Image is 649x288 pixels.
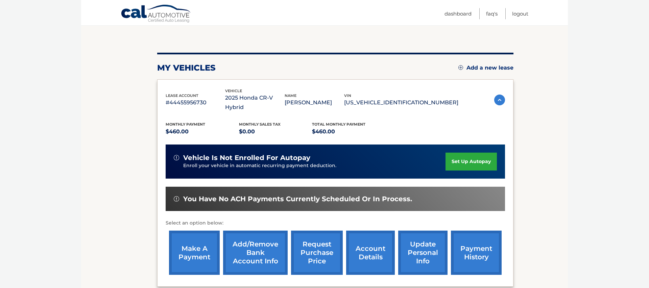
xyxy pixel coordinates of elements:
[458,64,513,71] a: Add a new lease
[312,127,385,136] p: $460.00
[344,93,351,98] span: vin
[166,93,198,98] span: lease account
[451,231,502,275] a: payment history
[183,154,310,162] span: vehicle is not enrolled for autopay
[174,155,179,160] img: alert-white.svg
[486,8,498,19] a: FAQ's
[225,88,242,93] span: vehicle
[166,127,239,136] p: $460.00
[285,98,344,107] p: [PERSON_NAME]
[169,231,220,275] a: make a payment
[446,153,497,171] a: set up autopay
[157,63,216,73] h2: my vehicles
[344,98,458,107] p: [US_VEHICLE_IDENTIFICATION_NUMBER]
[174,196,179,202] img: alert-white.svg
[166,122,205,127] span: Monthly Payment
[458,65,463,70] img: add.svg
[239,122,281,127] span: Monthly sales Tax
[183,162,446,169] p: Enroll your vehicle in automatic recurring payment deduction.
[398,231,448,275] a: update personal info
[239,127,312,136] p: $0.00
[166,219,505,227] p: Select an option below:
[312,122,365,127] span: Total Monthly Payment
[291,231,343,275] a: request purchase price
[512,8,528,19] a: Logout
[223,231,288,275] a: Add/Remove bank account info
[225,93,285,112] p: 2025 Honda CR-V Hybrid
[444,8,472,19] a: Dashboard
[346,231,395,275] a: account details
[494,95,505,105] img: accordion-active.svg
[183,195,412,203] span: You have no ACH payments currently scheduled or in process.
[121,4,192,24] a: Cal Automotive
[166,98,225,107] p: #44455956730
[285,93,296,98] span: name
